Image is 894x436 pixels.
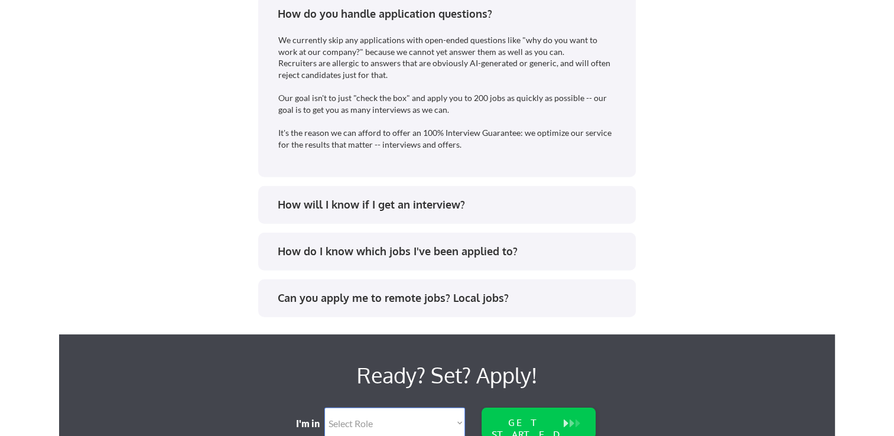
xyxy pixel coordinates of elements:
[278,6,625,21] div: How do you handle application questions?
[278,244,625,259] div: How do I know which jobs I've been applied to?
[225,358,669,392] div: Ready? Set? Apply!
[278,291,625,305] div: Can you apply me to remote jobs? Local jobs?
[278,34,617,150] div: We currently skip any applications with open-ended questions like "why do you want to work at our...
[295,417,327,430] div: I'm in
[278,197,625,212] div: How will I know if I get an interview?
